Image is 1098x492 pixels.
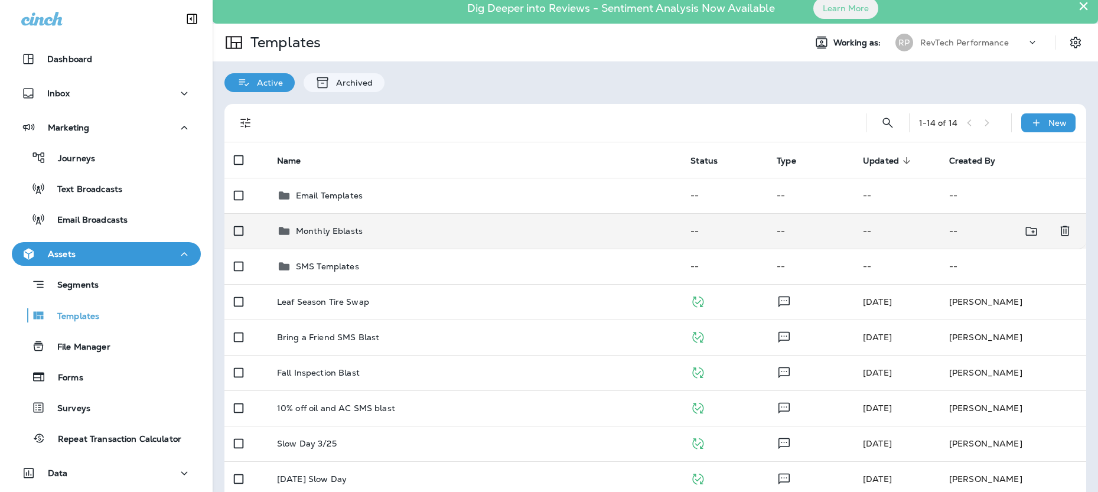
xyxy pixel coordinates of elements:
[863,332,892,343] span: Zachary Nottke
[777,331,791,341] span: Text
[863,474,892,484] span: Zachary Nottke
[690,155,733,166] span: Status
[1019,219,1044,243] button: Move to folder
[12,364,201,389] button: Forms
[690,331,705,341] span: Published
[863,403,892,413] span: Zachary Nottke
[433,6,809,10] p: Dig Deeper into Reviews - Sentiment Analysis Now Available
[1053,219,1077,243] button: Delete
[777,156,796,166] span: Type
[690,295,705,306] span: Published
[1065,32,1086,53] button: Settings
[12,272,201,297] button: Segments
[12,116,201,139] button: Marketing
[296,262,359,271] p: SMS Templates
[296,191,363,200] p: Email Templates
[777,473,791,483] span: Text
[767,213,853,249] td: --
[12,176,201,201] button: Text Broadcasts
[690,366,705,377] span: Published
[12,145,201,170] button: Journeys
[277,156,301,166] span: Name
[175,7,208,31] button: Collapse Sidebar
[853,213,940,249] td: --
[48,249,76,259] p: Assets
[940,178,1086,213] td: --
[940,426,1086,461] td: [PERSON_NAME]
[246,34,321,51] p: Templates
[940,249,1086,284] td: --
[863,296,892,307] span: Zachary Nottke
[767,178,853,213] td: --
[12,82,201,105] button: Inbox
[45,280,99,292] p: Segments
[777,437,791,448] span: Text
[853,178,940,213] td: --
[940,284,1086,320] td: [PERSON_NAME]
[277,403,395,413] p: 10% off oil and AC SMS blast
[690,156,718,166] span: Status
[833,38,884,48] span: Working as:
[1048,118,1067,128] p: New
[863,367,892,378] span: Zachary Nottke
[863,155,914,166] span: Updated
[330,78,373,87] p: Archived
[234,111,258,135] button: Filters
[853,249,940,284] td: --
[48,123,89,132] p: Marketing
[251,78,283,87] p: Active
[777,295,791,306] span: Text
[777,366,791,377] span: Text
[277,155,317,166] span: Name
[12,242,201,266] button: Assets
[277,333,379,342] p: Bring a Friend SMS Blast
[949,155,1011,166] span: Created By
[12,207,201,232] button: Email Broadcasts
[940,390,1086,426] td: [PERSON_NAME]
[277,297,369,307] p: Leaf Season Tire Swap
[949,156,995,166] span: Created By
[863,156,899,166] span: Updated
[45,184,122,196] p: Text Broadcasts
[940,355,1086,390] td: [PERSON_NAME]
[767,249,853,284] td: --
[277,368,360,377] p: Fall Inspection Blast
[46,373,83,384] p: Forms
[681,178,767,213] td: --
[45,403,90,415] p: Surveys
[47,89,70,98] p: Inbox
[46,154,95,165] p: Journeys
[277,439,337,448] p: Slow Day 3/25
[681,249,767,284] td: --
[777,402,791,412] span: Text
[45,342,110,353] p: File Manager
[681,213,767,249] td: --
[12,47,201,71] button: Dashboard
[876,111,900,135] button: Search Templates
[296,226,363,236] p: Monthly Eblasts
[47,54,92,64] p: Dashboard
[863,438,892,449] span: Zachary Nottke
[45,215,128,226] p: Email Broadcasts
[920,38,1009,47] p: RevTech Performance
[46,434,181,445] p: Repeat Transaction Calculator
[48,468,68,478] p: Data
[919,118,957,128] div: 1 - 14 of 14
[12,461,201,485] button: Data
[12,334,201,359] button: File Manager
[777,155,812,166] span: Type
[690,437,705,448] span: Published
[45,311,99,322] p: Templates
[277,474,347,484] p: [DATE] Slow Day
[12,303,201,328] button: Templates
[12,395,201,420] button: Surveys
[690,473,705,483] span: Published
[895,34,913,51] div: RP
[940,320,1086,355] td: [PERSON_NAME]
[940,213,1043,249] td: --
[690,402,705,412] span: Published
[12,426,201,451] button: Repeat Transaction Calculator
